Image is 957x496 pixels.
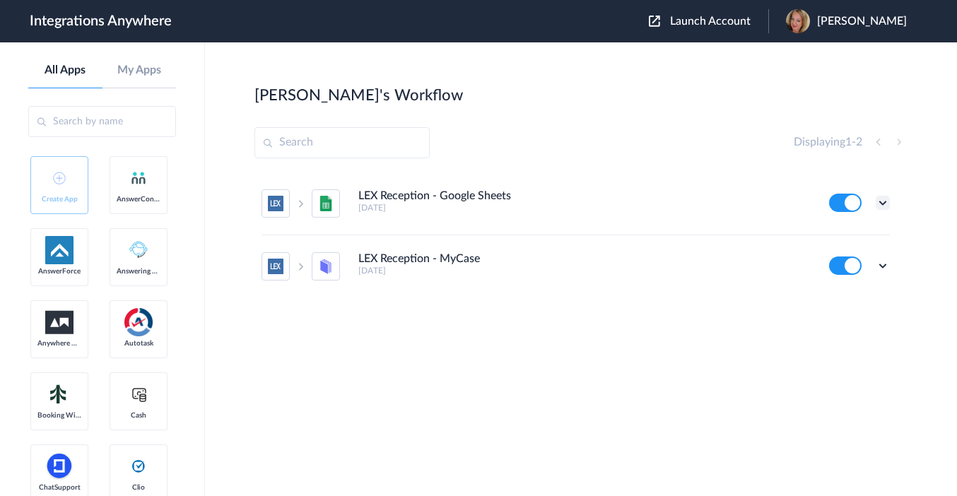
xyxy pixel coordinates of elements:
img: Setmore_Logo.svg [45,382,74,407]
a: My Apps [102,64,177,77]
span: Create App [37,195,81,203]
span: ChatSupport [37,483,81,492]
span: Answering Service [117,267,160,276]
img: terra1.jpg [786,9,810,33]
h4: Displaying - [794,136,862,149]
img: clio-logo.svg [130,458,147,475]
img: autotask.png [124,308,153,336]
span: Clio [117,483,160,492]
span: Anywhere Works [37,339,81,348]
span: 1 [845,136,852,148]
img: af-app-logo.svg [45,236,74,264]
a: All Apps [28,64,102,77]
img: launch-acct-icon.svg [649,16,660,27]
span: [PERSON_NAME] [817,15,907,28]
input: Search [254,127,430,158]
h4: LEX Reception - MyCase [358,252,480,266]
img: answerconnect-logo.svg [130,170,147,187]
h5: [DATE] [358,266,810,276]
img: cash-logo.svg [130,386,148,403]
span: AnswerConnect [117,195,160,203]
span: Autotask [117,339,160,348]
span: Booking Widget [37,411,81,420]
h4: LEX Reception - Google Sheets [358,189,511,203]
h2: [PERSON_NAME]'s Workflow [254,86,463,105]
img: Answering_service.png [124,236,153,264]
img: add-icon.svg [53,172,66,184]
h5: [DATE] [358,203,810,213]
span: 2 [856,136,862,148]
span: AnswerForce [37,267,81,276]
button: Launch Account [649,15,768,28]
h1: Integrations Anywhere [30,13,172,30]
span: Cash [117,411,160,420]
input: Search by name [28,106,176,137]
span: Launch Account [670,16,751,27]
img: chatsupport-icon.svg [45,452,74,480]
img: aww.png [45,311,74,334]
